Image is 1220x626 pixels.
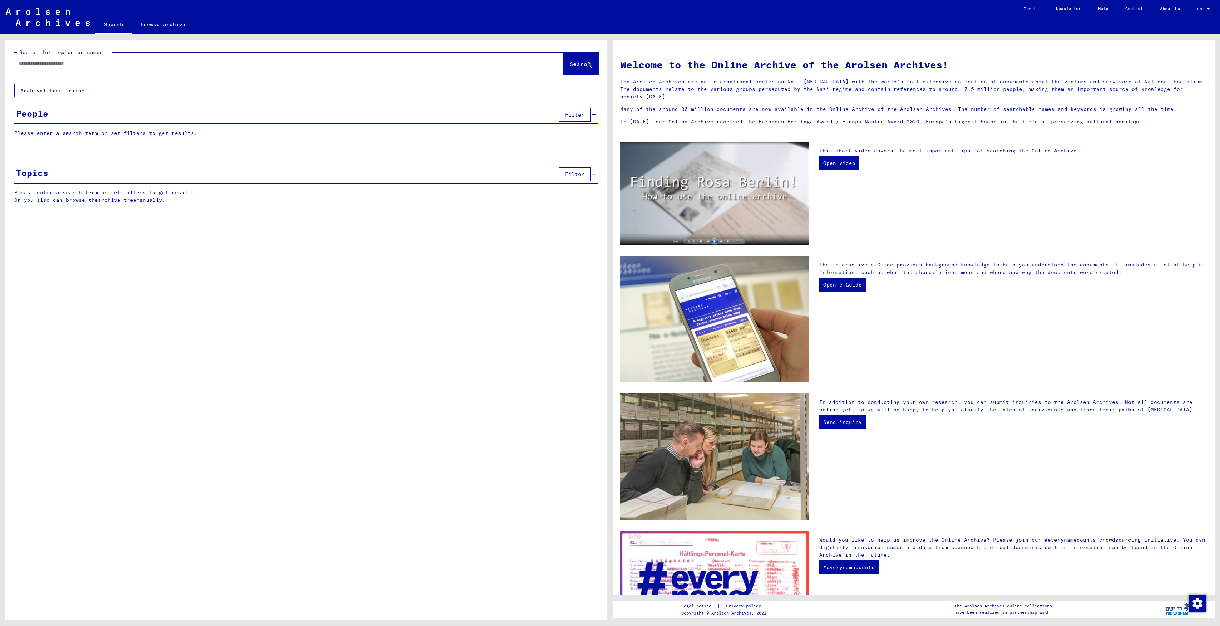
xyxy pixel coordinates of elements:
p: Please enter a search term or set filters to get results. [14,129,598,137]
p: In addition to conducting your own research, you can submit inquiries to the Arolsen Archives. No... [819,398,1207,414]
p: Would you like to help us improve the Online Archive? Please join our #everynamecounts crowdsourc... [819,536,1207,559]
img: inquiries.jpg [620,393,809,520]
a: Browse archive [132,16,194,33]
p: Copyright © Arolsen Archives, 2021 [681,610,770,616]
a: Open e-Guide [819,278,866,292]
h1: Welcome to the Online Archive of the Arolsen Archives! [620,57,1208,72]
div: Change consent [1189,595,1206,612]
div: People [16,107,48,120]
button: Filter [559,167,591,181]
p: In [DATE], our Online Archive received the European Heritage Award / Europa Nostra Award 2020, Eu... [620,118,1208,126]
p: The interactive e-Guide provides background knowledge to help you understand the documents. It in... [819,261,1207,276]
img: Change consent [1189,595,1206,612]
img: eguide.jpg [620,256,809,382]
img: yv_logo.png [1164,600,1191,618]
p: The Arolsen Archives are an international center on Nazi [MEDICAL_DATA] with the world’s most ext... [620,78,1208,101]
p: Many of the around 30 million documents are now available in the Online Archive of the Arolsen Ar... [620,106,1208,113]
p: This short video covers the most important tips for searching the Online Archive. [819,147,1207,155]
a: Privacy policy [720,602,770,610]
mat-label: Search for topics or names [19,49,103,55]
img: video.jpg [620,142,809,245]
span: Filter [565,171,584,177]
button: Archival tree units [14,84,90,97]
span: Search [569,60,591,68]
button: Filter [559,108,591,122]
span: Filter [565,112,584,118]
div: Topics [16,166,48,179]
span: EN [1197,6,1205,11]
div: | [681,602,770,610]
a: #everynamecounts [819,560,879,574]
p: have been realized in partnership with [954,609,1052,616]
p: The Arolsen Archives online collections [954,603,1052,609]
a: Search [95,16,132,34]
p: Please enter a search term or set filters to get results. Or you also can browse the manually. [14,189,598,204]
button: Search [563,53,598,75]
a: archive tree [98,197,137,203]
a: Send inquiry [819,415,866,429]
a: Legal notice [681,602,717,610]
a: Open video [819,156,859,170]
img: Arolsen_neg.svg [6,8,90,26]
